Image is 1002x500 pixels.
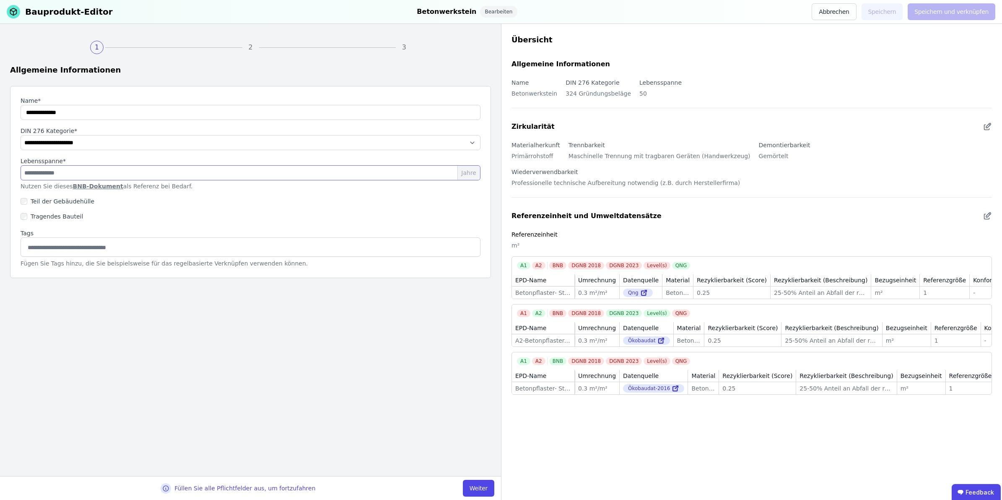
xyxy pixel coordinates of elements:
div: BNB [549,262,566,269]
div: Bearbeiten [480,6,518,18]
div: 324 Gründungsbeläge [566,88,631,104]
div: 25-50% Anteil an Abfall der recycled wird [774,289,867,297]
div: DGNB 2023 [606,262,642,269]
label: Name* [21,96,480,105]
div: Maschinelle Trennung mit tragbaren Geräten (Handwerkzeug) [568,150,750,167]
div: Datenquelle [623,276,659,284]
div: A2 [532,357,545,365]
div: EPD-Name [515,276,546,284]
div: 1 [90,41,104,54]
label: Demontierbarkeit [759,142,810,148]
div: Betonpflaster- Standardstein grau mit Vorsatz [515,289,571,297]
label: Lebensspanne [639,79,682,86]
div: Material [677,324,701,332]
div: Füllen Sie alle Pflichtfelder aus, um fortzufahren [174,484,315,492]
p: Nutzen Sie dieses als Referenz bei Bedarf. [21,182,480,190]
div: Rezyklierbarkeit (Score) [722,372,792,380]
label: audits.requiredField [21,127,480,135]
label: Trennbarkeit [568,142,605,148]
div: Betonwerkstein [417,6,476,18]
div: DGNB 2018 [568,262,604,269]
label: Lebensspanne* [21,157,66,165]
div: Ökobaudat-2016 [623,384,684,393]
div: QNG [672,310,690,317]
label: Wiederverwendbarkeit [511,169,578,175]
div: 0.25 [697,289,767,297]
div: m² [901,384,942,393]
div: Zirkularität [511,122,555,132]
div: m² [875,289,916,297]
div: DGNB 2018 [568,357,604,365]
div: 2 [244,41,257,54]
div: BNB [549,310,566,317]
div: QNG [672,262,690,269]
div: BNB [549,357,566,365]
div: Rezyklierbarkeit (Beschreibung) [785,324,878,332]
div: Rezyklierbarkeit (Score) [697,276,767,284]
div: Datenquelle [623,372,659,380]
div: Betonpflaster- Standardstein grau mit Vorsatz [515,384,571,393]
div: Fügen Sie Tags hinzu, die Sie beispielsweise für das regelbasierte Verknüpfen verwenden können. [21,259,480,268]
a: BNB-Dokument [73,183,123,190]
div: 25-50% Anteil an Abfall der recycled wird [785,336,878,345]
div: Material [691,372,715,380]
div: 1 [935,336,977,345]
div: Beton allgemein [666,289,690,297]
div: DGNB 2023 [606,310,642,317]
label: Tragendes Bauteil [27,212,83,221]
div: Referenzgröße [949,372,992,380]
div: Allgemeine Informationen [10,64,491,76]
div: EPD-Name [515,324,546,332]
div: Bezugseinheit [886,324,927,332]
div: Betonwerkstein [511,88,557,104]
div: Übersicht [511,34,992,46]
label: Referenzeinheit [511,231,558,238]
div: 50 [639,88,682,104]
div: 0.3 m²/m² [578,336,616,345]
label: Tags [21,229,480,237]
div: A1 [517,262,530,269]
div: 25-50% Anteil an Abfall der recycled wird [800,384,893,393]
div: Level(s) [644,262,670,269]
div: Bezugseinheit [901,372,942,380]
div: A2 [532,310,545,317]
div: Beton allgemein [677,336,701,345]
div: A2 [532,262,545,269]
div: Bezugseinheit [875,276,916,284]
div: Professionelle technische Aufbereitung notwendig (z.B. durch Herstellerfirma) [511,177,740,194]
div: Primärrohstoff [511,150,560,167]
div: Umrechnung [578,276,616,284]
div: Material [666,276,690,284]
button: Weiter [463,480,494,497]
label: Materialherkunft [511,142,560,148]
div: Referenzgröße [923,276,966,284]
button: Speichern und verknüpfen [908,3,995,20]
div: Datenquelle [623,324,659,332]
div: Referenzeinheit und Umweltdatensätze [511,211,662,221]
div: Rezyklierbarkeit (Beschreibung) [800,372,893,380]
div: Level(s) [644,310,670,317]
button: Abbrechen [812,3,856,20]
div: Umrechnung [578,372,616,380]
div: DGNB 2023 [606,357,642,365]
div: Rezyklierbarkeit (Score) [708,324,778,332]
div: Ökobaudat [623,336,670,345]
div: Bauprodukt-Editor [25,6,113,18]
div: 0.3 m²/m² [578,384,616,393]
div: Referenzgröße [935,324,977,332]
div: m² [511,240,992,256]
div: 0.25 [708,336,778,345]
div: Umrechnung [578,324,616,332]
div: Rezyklierbarkeit (Beschreibung) [774,276,867,284]
span: Jahre [457,166,480,180]
label: Name [511,79,529,86]
div: 1 [949,384,992,393]
div: 0.25 [722,384,792,393]
div: Allgemeine Informationen [511,59,610,69]
div: Qng [623,289,653,297]
div: 0.3 m²/m² [578,289,616,297]
div: A1 [517,357,530,365]
div: 3 [397,41,411,54]
div: QNG [672,357,690,365]
button: Speichern [862,3,903,20]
